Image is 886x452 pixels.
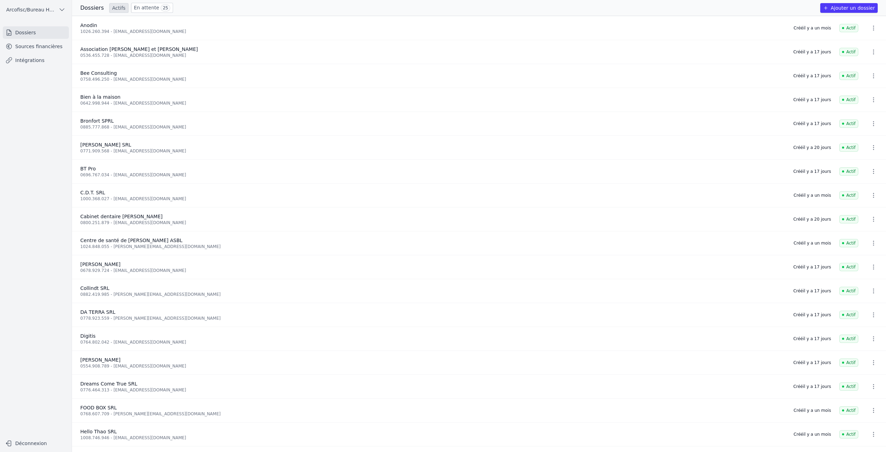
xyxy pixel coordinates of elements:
span: Actif [839,287,858,295]
span: Actif [839,358,858,367]
div: Créé il y a 17 jours [793,336,831,342]
span: Collindt SRL [80,285,109,291]
span: Digitis [80,333,96,339]
span: Centre de santé de [PERSON_NAME] ASBL [80,238,182,243]
div: Créé il y a 17 jours [793,288,831,294]
span: Hello Thao SRL [80,429,117,434]
span: DA TERRA SRL [80,309,115,315]
span: [PERSON_NAME] SRL [80,142,131,148]
span: Actif [839,311,858,319]
span: Actif [839,96,858,104]
span: Bronfort SPRL [80,118,114,124]
span: Actif [839,143,858,152]
div: 0800.251.879 - [EMAIL_ADDRESS][DOMAIN_NAME] [80,220,785,225]
div: Créé il y a un mois [794,408,831,413]
span: Actif [839,72,858,80]
span: Association [PERSON_NAME] et [PERSON_NAME] [80,46,198,52]
button: Arcofisc/Bureau Haot [3,4,69,15]
a: Sources financières [3,40,69,53]
div: 1024.848.055 - [PERSON_NAME][EMAIL_ADDRESS][DOMAIN_NAME] [80,244,785,249]
span: [PERSON_NAME] [80,357,120,363]
span: [PERSON_NAME] [80,262,120,267]
div: 0778.923.559 - [PERSON_NAME][EMAIL_ADDRESS][DOMAIN_NAME] [80,316,785,321]
span: BT Pro [80,166,96,171]
h3: Dossiers [80,4,104,12]
span: Actif [839,430,858,438]
span: Actif [839,167,858,176]
div: Créé il y a un mois [794,193,831,198]
span: Actif [839,191,858,200]
div: 1026.260.394 - [EMAIL_ADDRESS][DOMAIN_NAME] [80,29,785,34]
span: Actif [839,335,858,343]
div: Créé il y a 17 jours [793,264,831,270]
span: Actif [839,119,858,128]
div: 0771.909.568 - [EMAIL_ADDRESS][DOMAIN_NAME] [80,148,785,154]
div: 0696.767.034 - [EMAIL_ADDRESS][DOMAIN_NAME] [80,172,785,178]
span: Bee Consulting [80,70,117,76]
div: 0642.998.944 - [EMAIL_ADDRESS][DOMAIN_NAME] [80,100,785,106]
div: Créé il y a 17 jours [793,169,831,174]
div: 0764.802.042 - [EMAIL_ADDRESS][DOMAIN_NAME] [80,339,785,345]
div: 0678.929.724 - [EMAIL_ADDRESS][DOMAIN_NAME] [80,268,785,273]
div: Créé il y a 17 jours [793,97,831,103]
span: Actif [839,215,858,223]
div: 0536.455.728 - [EMAIL_ADDRESS][DOMAIN_NAME] [80,53,785,58]
button: Ajouter un dossier [820,3,878,13]
div: Créé il y a 17 jours [793,121,831,126]
span: Actif [839,263,858,271]
a: Intégrations [3,54,69,67]
div: 0758.496.250 - [EMAIL_ADDRESS][DOMAIN_NAME] [80,77,785,82]
div: 0885.777.868 - [EMAIL_ADDRESS][DOMAIN_NAME] [80,124,785,130]
div: Créé il y a 17 jours [793,49,831,55]
span: 25 [161,5,170,11]
div: 0882.419.985 - [PERSON_NAME][EMAIL_ADDRESS][DOMAIN_NAME] [80,292,785,297]
div: Créé il y a 17 jours [793,312,831,318]
a: Actifs [109,3,128,13]
button: Déconnexion [3,438,69,449]
div: Créé il y a 20 jours [793,216,831,222]
span: Actif [839,48,858,56]
span: C.D.T. SRL [80,190,105,195]
div: 1000.368.027 - [EMAIL_ADDRESS][DOMAIN_NAME] [80,196,785,202]
span: Cabinet dentaire [PERSON_NAME] [80,214,163,219]
span: Bien à la maison [80,94,120,100]
div: 0776.464.313 - [EMAIL_ADDRESS][DOMAIN_NAME] [80,387,785,393]
span: Actif [839,382,858,391]
span: Actif [839,239,858,247]
a: Dossiers [3,26,69,39]
div: Créé il y a un mois [794,25,831,31]
div: 1008.746.946 - [EMAIL_ADDRESS][DOMAIN_NAME] [80,435,785,441]
div: Créé il y a 17 jours [793,384,831,389]
span: Arcofisc/Bureau Haot [6,6,56,13]
span: Actif [839,406,858,415]
div: 0768.607.709 - [PERSON_NAME][EMAIL_ADDRESS][DOMAIN_NAME] [80,411,785,417]
div: Créé il y a 20 jours [793,145,831,150]
span: Actif [839,24,858,32]
span: FOOD BOX SRL [80,405,117,410]
div: Créé il y a un mois [794,240,831,246]
div: Créé il y a 17 jours [793,360,831,365]
span: Anodin [80,23,97,28]
div: 0554.908.789 - [EMAIL_ADDRESS][DOMAIN_NAME] [80,363,785,369]
span: Dreams Come True SRL [80,381,137,387]
div: Créé il y a 17 jours [793,73,831,79]
div: Créé il y a un mois [794,432,831,437]
a: En attente 25 [131,3,173,13]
